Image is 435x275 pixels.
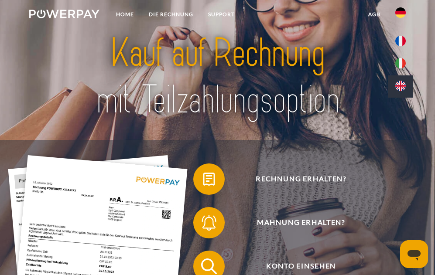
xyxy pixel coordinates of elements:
[182,162,409,197] a: Rechnung erhalten?
[361,7,388,22] a: agb
[141,7,201,22] a: DIE RECHNUNG
[193,207,397,238] button: Mahnung erhalten?
[29,10,99,18] img: logo-powerpay-white.svg
[182,205,409,240] a: Mahnung erhalten?
[395,58,406,68] img: it
[395,7,406,18] img: de
[205,163,397,195] span: Rechnung erhalten?
[67,27,368,126] img: title-powerpay_de.svg
[395,81,406,91] img: en
[199,213,219,233] img: qb_bell.svg
[395,36,406,46] img: fr
[400,240,428,268] iframe: Schaltfläche zum Öffnen des Messaging-Fensters
[201,7,242,22] a: SUPPORT
[205,207,397,238] span: Mahnung erhalten?
[193,163,397,195] button: Rechnung erhalten?
[199,170,219,189] img: qb_bill.svg
[109,7,141,22] a: Home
